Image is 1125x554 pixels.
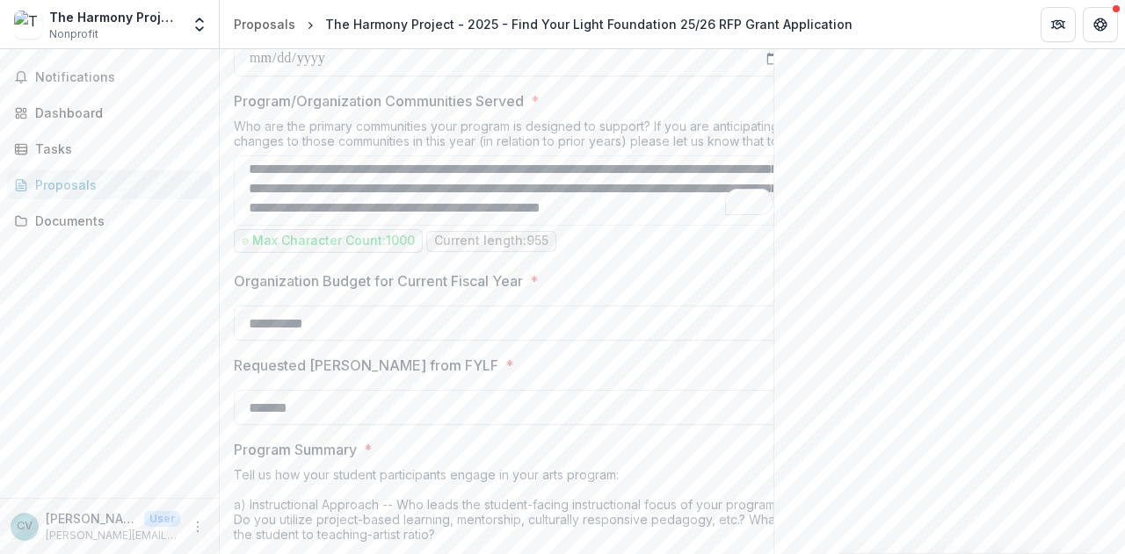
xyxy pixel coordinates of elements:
div: Dashboard [35,104,198,122]
img: The Harmony Project [14,11,42,39]
p: Program/Organization Communities Served [234,90,524,112]
div: The Harmony Project [49,8,180,26]
div: The Harmony Project - 2025 - Find Your Light Foundation 25/26 RFP Grant Application [325,15,853,33]
p: Current length: 955 [434,234,548,248]
a: Proposals [7,170,212,199]
p: [PERSON_NAME] [46,509,137,528]
p: Max Character Count: 1000 [252,234,415,248]
div: Proposals [35,176,198,194]
div: Tasks [35,140,198,158]
div: Who are the primary communities your program is designed to support? If you are anticipating chan... [234,119,796,155]
p: User [144,511,180,527]
div: Proposals [234,15,295,33]
a: Proposals [227,11,302,37]
nav: breadcrumb [227,11,860,37]
button: More [187,516,208,537]
div: Documents [35,212,198,230]
button: Notifications [7,63,212,91]
span: Nonprofit [49,26,98,42]
textarea: To enrich screen reader interactions, please activate Accessibility in Grammarly extension settings [234,155,796,226]
a: Documents [7,206,212,235]
span: Notifications [35,70,205,85]
p: [PERSON_NAME][EMAIL_ADDRESS][DOMAIN_NAME] [46,528,180,543]
div: Caroline Vasquez [17,521,33,532]
button: Open entity switcher [187,7,212,42]
button: Get Help [1083,7,1118,42]
button: Partners [1041,7,1076,42]
a: Tasks [7,134,212,163]
p: Organization Budget for Current Fiscal Year [234,270,523,291]
p: Program Summary [234,439,357,460]
a: Dashboard [7,98,212,127]
p: Requested [PERSON_NAME] from FYLF [234,355,498,376]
